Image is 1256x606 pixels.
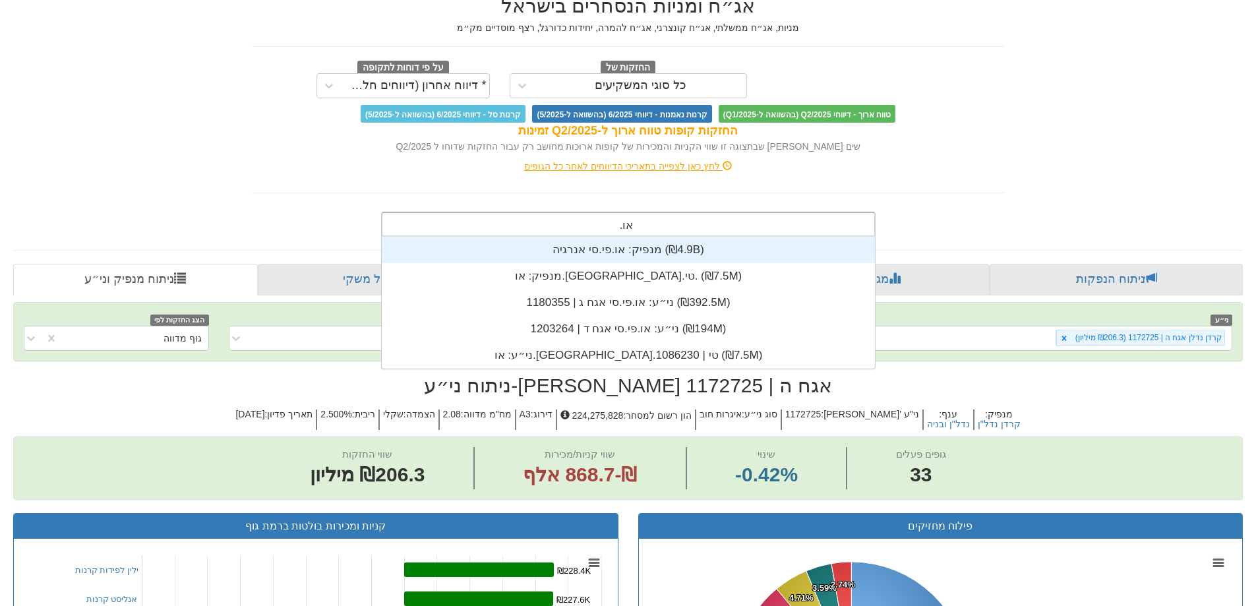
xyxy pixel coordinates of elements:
[908,520,972,531] font: פילוח מחזיקים
[896,448,946,460] font: גופים פעלים
[1076,272,1145,286] font: ניתוח הנפקות
[942,409,957,419] font: ענף
[404,409,406,419] font: :
[742,409,744,419] font: :
[520,409,531,419] font: A3
[382,237,875,369] div: רֶשֶׁת
[990,264,1243,295] a: ניתוח הנפקות
[86,594,138,604] font: אנליסט קרנות
[518,375,832,396] font: [PERSON_NAME] אגח ה | 1172725
[406,409,435,419] font: הצמדה
[700,409,742,419] font: איגרות חוב
[518,124,738,137] font: החזקות קופות טווח ארוך ל-Q2/2025 זמינות
[267,409,313,419] font: תאריך פדיון
[1215,316,1228,324] font: ני״ע
[457,22,799,33] font: מניות, אג״ח ממשלתי, אג״ח קונצרני, אג״ח להמרה, יחידות כדורגל, רצף מוסדיים מק״מ
[785,409,822,419] font: 1172725
[365,109,521,119] font: קרנות סל - דיווחי 6/2025 (בהשוואה ל-5/2025)
[523,464,637,485] font: ₪-868.7 אלף
[531,409,533,419] font: :
[626,410,692,421] font: הון רשום למסחר
[320,409,351,419] font: 2.500%
[338,78,487,92] font: * דיווח אחרון (דיווחים חלקיים)
[978,419,1021,429] button: קרדן נדל"ן
[556,595,591,605] tspan: ₪227.6K
[164,333,202,344] font: גוף מדווה
[511,375,518,396] font: -
[985,409,988,419] font: :
[572,410,624,421] font: 224,275,828
[1075,333,1222,342] font: קרדן נדלן אגח ה | 1172725 (₪206.3 מיליון)
[363,62,444,72] font: על פי דוחות לתקופה
[545,448,615,460] font: שווי קניות/מכירות
[443,409,461,419] font: 2.08
[382,342,875,369] div: ני״ע: ‏או.[GEOGRAPHIC_DATA].טי | 1086230 ‎(₪7.5M)‎
[461,409,464,419] font: :
[910,464,932,485] font: 33
[154,316,204,324] font: הצג החזקות לפי
[723,109,891,119] font: טווח ארוך - דיווחי Q2/2025 (בהשוואה ל-Q1/2025)
[352,409,355,419] font: :
[537,109,707,119] font: קרנות נאמנות - דיווחי 6/2025 (בהשוואה ל-5/2025)
[823,409,919,419] font: [PERSON_NAME]' ני"ע
[382,316,875,342] div: ני״ע: ‏או.פי.סי אגח ד | 1203264 ‎(₪194M)‎
[758,448,775,460] font: שינוי
[821,409,823,419] font: :
[382,237,875,263] div: מנפיק: ‏או.פי.סי אנרגיה ‎(₪4.9B)‎
[13,264,258,295] a: ניתוח מנפיק וני״ע
[343,272,407,286] font: פרופיל משקי
[245,520,386,531] font: קניות ומכירות בולטות ברמת גוף
[744,409,777,419] font: סוג ני״ע
[75,565,138,575] font: ילין לפידות קרנות
[342,448,392,460] font: שווי החזקות
[831,580,855,590] tspan: 2.74%
[265,409,268,419] font: :
[533,409,553,419] font: דירוג
[623,410,626,421] font: :
[524,161,720,171] font: לחץ כאן לצפייה בתאריכי הדיווחים לאחר כל הגופים
[812,583,837,593] tspan: 3.59%
[84,272,174,286] font: ניתוח מנפיק וני״ע
[464,409,512,419] font: מח"מ מדווה
[424,375,511,396] font: ניתוח ני״ע
[927,419,970,429] button: נדל"ן ובניה
[382,289,875,316] div: ני״ע: ‏או.פי.סי אגח ג | 1180355 ‎(₪392.5M)‎
[606,62,651,72] font: החזקות של
[735,464,798,485] font: ‎-0.42%
[355,409,375,419] font: ריבית
[383,409,404,419] font: שקלי
[789,593,814,603] tspan: 4.71%
[235,409,264,419] font: [DATE]
[258,264,505,295] a: פרופיל משקי
[988,409,1013,419] font: מנפיק
[557,566,591,576] tspan: ₪228.4K
[310,464,425,485] font: ₪206.3 מיליון
[595,78,686,92] font: כל סוגי המשקיעים
[939,409,942,419] font: :
[382,263,875,289] div: מנפיק: ‏או.[GEOGRAPHIC_DATA].טי. ‎(₪7.5M)‎
[396,141,860,152] font: שים [PERSON_NAME] שבתצוגה זו שווי הקניות והמכירות של קופות ארוכות מחושב רק עבור החזקות שדוחו ל Q2...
